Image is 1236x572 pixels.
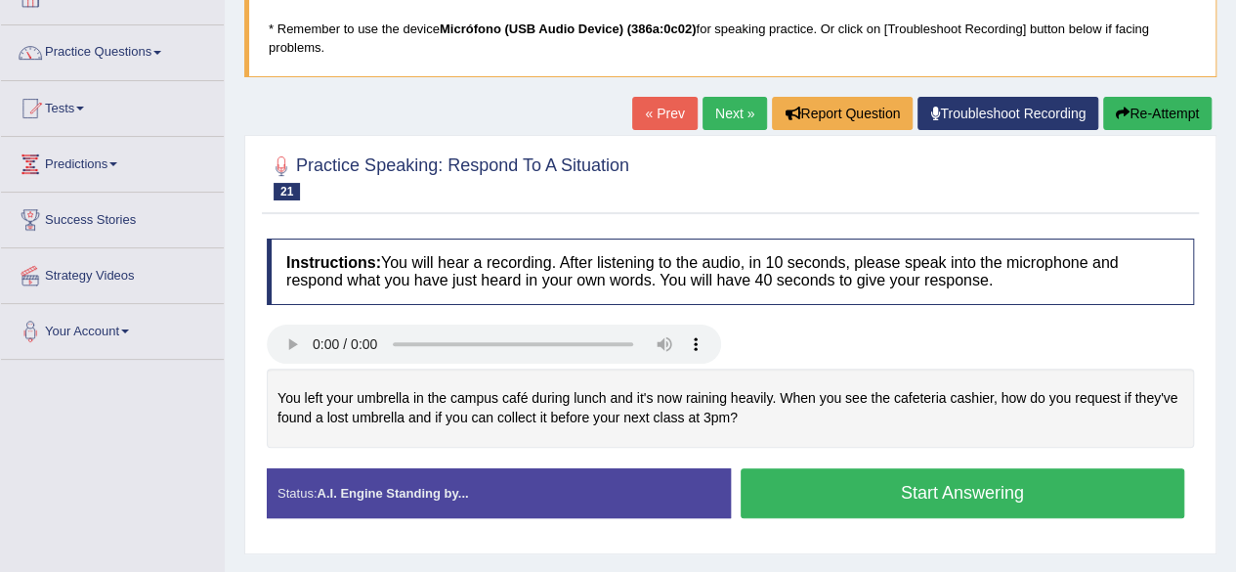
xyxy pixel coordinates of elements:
button: Start Answering [741,468,1185,518]
a: Practice Questions [1,25,224,74]
h4: You will hear a recording. After listening to the audio, in 10 seconds, please speak into the mic... [267,239,1194,304]
span: 21 [274,183,300,200]
button: Report Question [772,97,913,130]
a: Predictions [1,137,224,186]
a: Success Stories [1,193,224,242]
button: Re-Attempt [1103,97,1212,130]
div: Status: [267,468,731,518]
h2: Practice Speaking: Respond To A Situation [267,152,629,200]
a: Troubleshoot Recording [917,97,1098,130]
b: Instructions: [286,254,381,271]
div: You left your umbrella in the campus café during lunch and it's now raining heavily. When you see... [267,369,1194,448]
strong: A.I. Engine Standing by... [317,486,468,501]
a: « Prev [632,97,697,130]
b: Micrófono (USB Audio Device) (386a:0c02) [440,22,696,36]
a: Tests [1,81,224,130]
a: Strategy Videos [1,248,224,297]
a: Next » [703,97,767,130]
a: Your Account [1,304,224,353]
